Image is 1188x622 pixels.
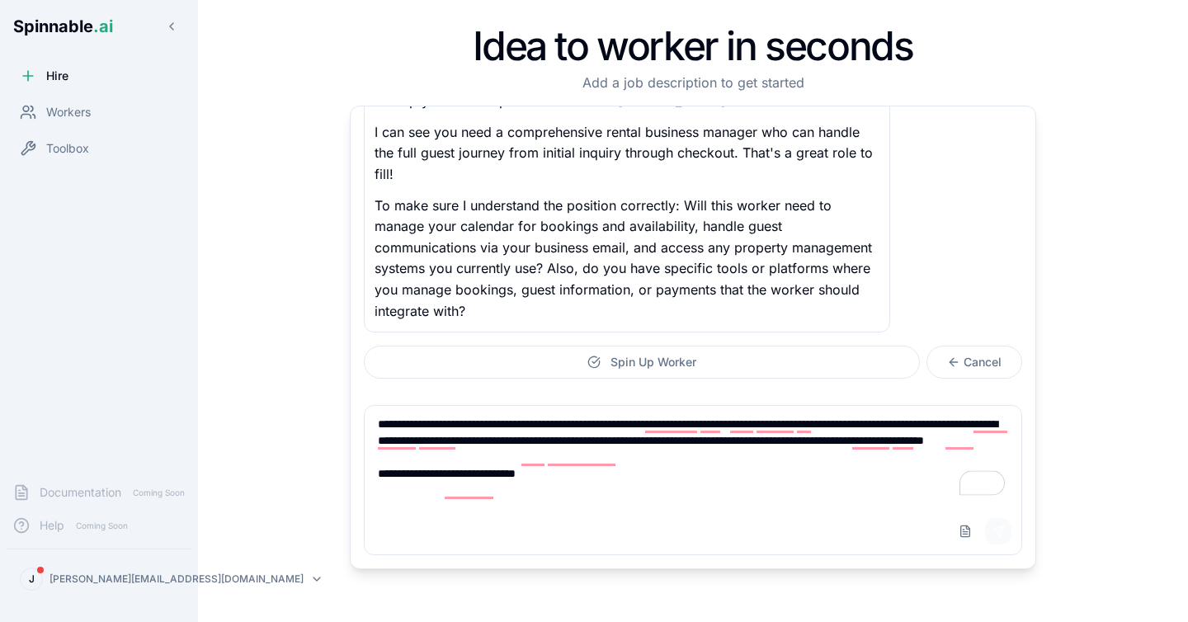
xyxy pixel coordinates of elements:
[71,518,133,534] span: Coming Soon
[13,16,113,36] span: Spinnable
[40,517,64,534] span: Help
[365,406,1021,508] textarea: To enrich screen reader interactions, please activate Accessibility in Grammarly extension settings
[375,196,879,323] p: To make sure I understand the position correctly: Will this worker need to manage your calendar f...
[40,484,121,501] span: Documentation
[350,73,1036,92] p: Add a job description to get started
[350,26,1036,66] h1: Idea to worker in seconds
[128,485,190,501] span: Coming Soon
[926,346,1022,379] button: Cancel
[93,16,113,36] span: .ai
[964,354,1002,370] span: Cancel
[610,354,696,370] span: Spin Up Worker
[46,104,91,120] span: Workers
[375,122,879,186] p: I can see you need a comprehensive rental business manager who can handle the full guest journey ...
[364,346,920,379] button: Spin Up Worker
[46,68,68,84] span: Hire
[13,563,185,596] button: J[PERSON_NAME][EMAIL_ADDRESS][DOMAIN_NAME]
[49,573,304,586] p: [PERSON_NAME][EMAIL_ADDRESS][DOMAIN_NAME]
[29,573,35,586] span: J
[46,140,89,157] span: Toolbox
